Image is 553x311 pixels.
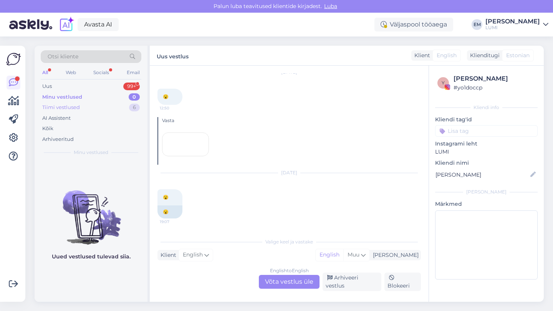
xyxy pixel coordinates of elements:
div: # yo1doccp [454,83,535,92]
div: 😮 [157,205,182,218]
div: Kõik [42,125,53,132]
span: Estonian [506,51,530,60]
span: 😮 [163,94,169,99]
p: Märkmed [435,200,538,208]
div: Kliendi info [435,104,538,111]
p: LUMI [435,148,538,156]
div: Uus [42,83,52,90]
div: Minu vestlused [42,93,82,101]
img: No chats [35,177,147,246]
span: English [437,51,457,60]
div: All [41,68,50,78]
a: [PERSON_NAME]LUMI [485,18,548,31]
div: Socials [92,68,111,78]
div: Võta vestlus üle [259,275,320,289]
div: Klient [157,251,176,259]
div: Tiimi vestlused [42,104,80,111]
div: English [316,249,343,261]
span: English [183,251,203,259]
input: Lisa nimi [435,170,529,179]
label: Uus vestlus [157,50,189,61]
div: Blokeeri [384,273,421,291]
div: 99+ [123,83,140,90]
div: 0 [129,93,140,101]
div: EM [472,19,482,30]
p: Instagrami leht [435,140,538,148]
div: [PERSON_NAME] [485,18,540,25]
span: 😮 [163,194,169,200]
div: Email [125,68,141,78]
div: Väljaspool tööaega [374,18,453,31]
span: Otsi kliente [48,53,78,61]
div: Klienditugi [467,51,500,60]
span: y [442,80,445,86]
span: 12:50 [160,105,189,111]
a: Avasta AI [78,18,119,31]
div: Web [64,68,78,78]
div: AI Assistent [42,114,71,122]
p: Uued vestlused tulevad siia. [52,253,131,261]
div: [PERSON_NAME] [454,74,535,83]
input: Lisa tag [435,125,538,137]
p: Kliendi tag'id [435,116,538,124]
div: [DATE] [157,169,421,176]
div: 6 [129,104,140,111]
span: 19:07 [160,219,189,225]
div: LUMI [485,25,540,31]
img: explore-ai [58,17,75,33]
span: Luba [322,3,339,10]
div: [PERSON_NAME] [370,251,419,259]
span: Minu vestlused [74,149,108,156]
div: Klient [411,51,430,60]
div: Arhiveeri vestlus [323,273,381,291]
div: Vasta [162,117,421,124]
div: Valige keel ja vastake [157,238,421,245]
img: Askly Logo [6,52,21,66]
p: Kliendi nimi [435,159,538,167]
span: Muu [348,251,359,258]
div: [PERSON_NAME] [435,189,538,195]
div: English to English [270,267,309,274]
div: Arhiveeritud [42,136,74,143]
